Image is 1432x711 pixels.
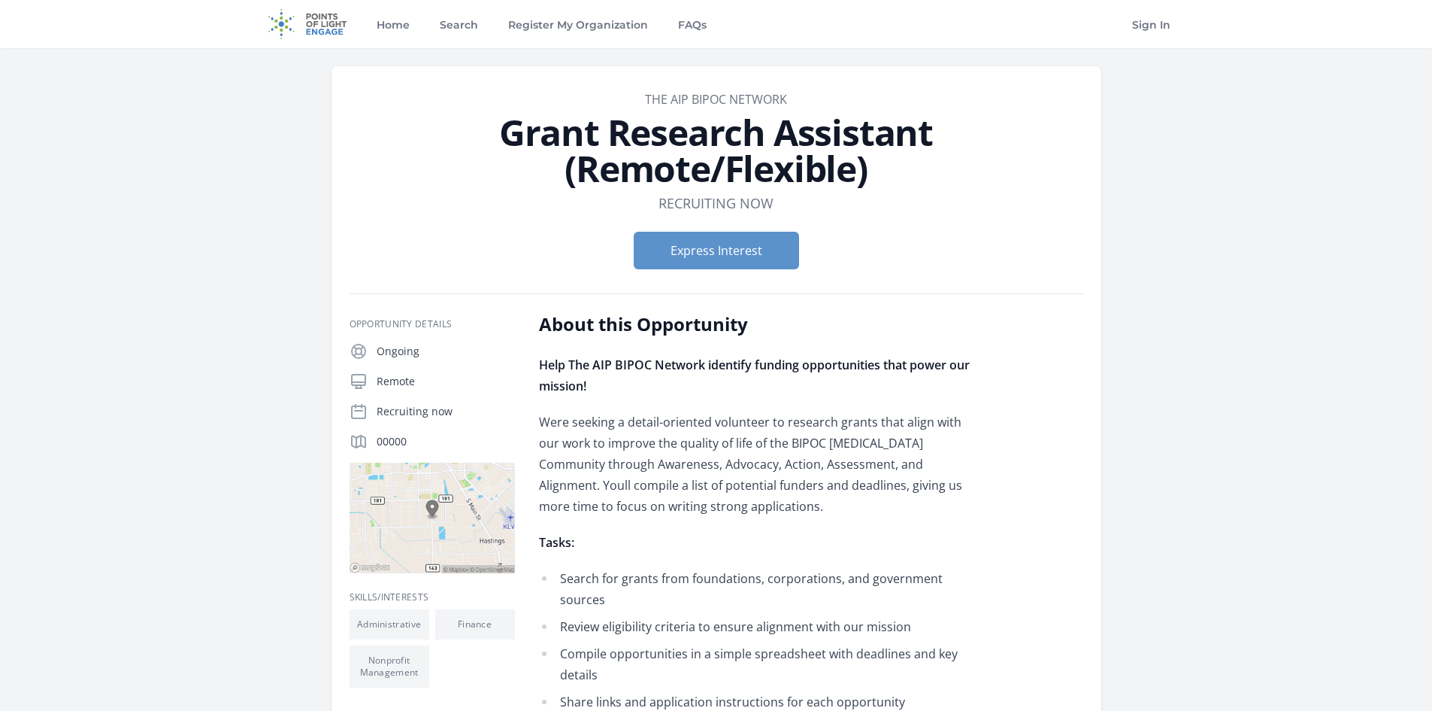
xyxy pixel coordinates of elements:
[539,357,970,394] strong: Help The AIP BIPOC Network identify funding opportunities that power our mission!
[377,434,515,449] p: 00000
[539,412,979,517] p: Were seeking a detail-oriented volunteer to research grants that align with our work to improve t...
[350,114,1083,187] h1: Grant Research Assistant (Remote/Flexible)
[377,404,515,419] p: Recruiting now
[377,374,515,389] p: Remote
[539,643,979,685] li: Compile opportunities in a simple spreadsheet with deadlines and key details
[539,312,979,336] h2: About this Opportunity
[350,318,515,330] h3: Opportunity Details
[634,232,799,269] button: Express Interest
[350,609,429,640] li: Administrative
[539,534,574,551] strong: Tasks:
[539,616,979,637] li: Review eligibility criteria to ensure alignment with our mission
[539,568,979,610] li: Search for grants from foundations, corporations, and government sources
[350,591,515,603] h3: Skills/Interests
[658,193,774,214] dd: Recruiting now
[350,463,515,573] img: Map
[377,344,515,359] p: Ongoing
[645,91,787,108] a: The AIP BIPOC Network
[350,646,429,688] li: Nonprofit Management
[435,609,515,640] li: Finance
